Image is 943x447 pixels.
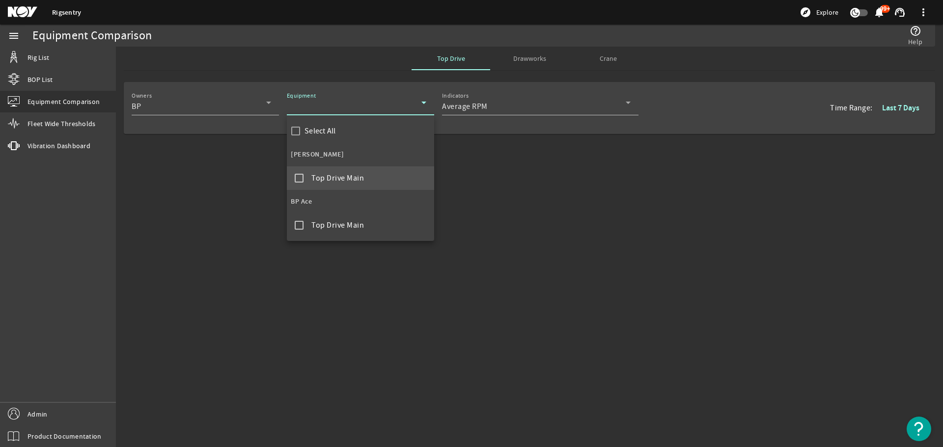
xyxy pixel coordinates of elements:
span: [PERSON_NAME] [291,149,344,160]
button: Open Resource Center [907,417,931,441]
span: Top Drive Main [311,172,364,184]
label: Select All [303,126,336,136]
span: Top Drive Main [311,219,364,231]
span: BP Ace [291,196,312,208]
